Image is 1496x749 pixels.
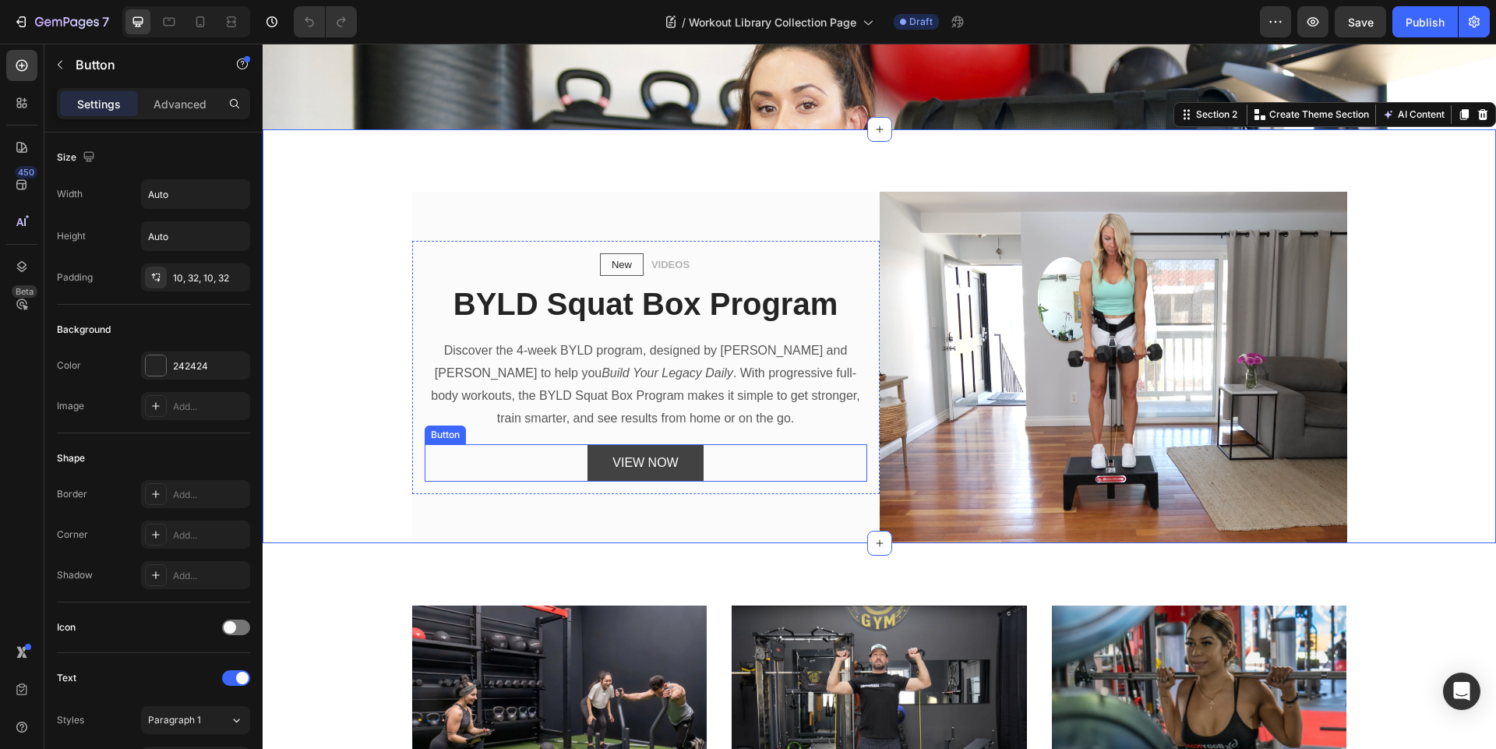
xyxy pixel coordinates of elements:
div: Add... [173,400,246,414]
span: Paragraph 1 [148,713,201,727]
i: Build Your Legacy Daily [339,323,471,336]
button: AI Content [1117,62,1185,80]
p: Button [76,55,208,74]
div: Styles [57,713,84,727]
div: Add... [173,488,246,502]
div: Shape [57,451,85,465]
p: Create Theme Section [1007,64,1106,78]
p: 7 [102,12,109,31]
div: Open Intercom Messenger [1443,673,1480,710]
div: Background [57,323,111,337]
div: Size [57,147,98,168]
span: / [682,14,686,30]
div: Border [57,487,87,501]
iframe: Design area [263,44,1496,749]
button: <p>VIEW NOW</p> [325,401,440,439]
div: Icon [57,620,76,634]
p: VIDEOS [389,214,427,229]
button: Save [1335,6,1386,37]
div: Add... [173,569,246,583]
div: Button [165,384,200,398]
div: Shadow [57,568,93,582]
div: Corner [57,528,88,542]
div: Undo/Redo [294,6,357,37]
div: 450 [15,166,37,178]
div: Color [57,359,81,373]
p: VIEW NOW [350,408,415,431]
div: Add... [173,528,246,542]
h2: BYLD Squat Box Program [162,238,605,282]
input: Auto [142,222,249,250]
input: Auto [142,180,249,208]
span: Workout Library Collection Page [689,14,856,30]
p: Settings [77,96,121,112]
div: Height [57,229,86,243]
div: Padding [57,270,93,284]
p: Discover the 4-week BYLD program, designed by [PERSON_NAME] and [PERSON_NAME] to help you . With ... [164,296,603,386]
div: Text [57,671,76,685]
img: Alt Image [617,148,1085,500]
div: Section 2 [930,64,978,78]
span: Draft [909,15,933,29]
p: Advanced [153,96,206,112]
div: Publish [1406,14,1445,30]
button: 7 [6,6,116,37]
div: Width [57,187,83,201]
div: 10, 32, 10, 32 [173,271,246,285]
button: Publish [1392,6,1458,37]
div: Image [57,399,84,413]
p: New [349,214,369,229]
span: Save [1348,16,1374,29]
div: Beta [12,285,37,298]
div: 242424 [173,359,246,373]
button: Paragraph 1 [141,706,250,734]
